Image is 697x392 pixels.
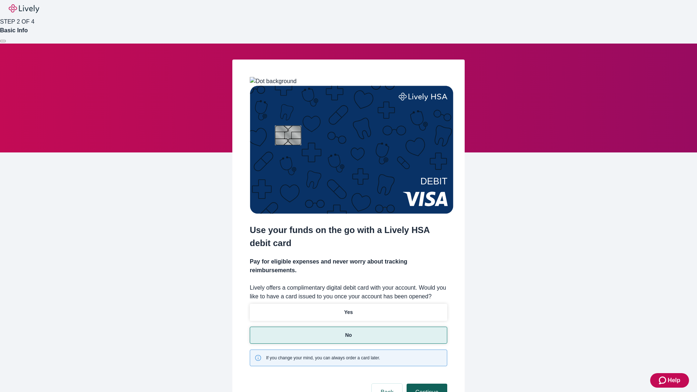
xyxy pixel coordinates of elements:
button: Zendesk support iconHelp [650,373,689,388]
img: Debit card [250,86,453,214]
img: Lively [9,4,39,13]
button: No [250,327,447,344]
label: Lively offers a complimentary digital debit card with your account. Would you like to have a card... [250,283,447,301]
h4: Pay for eligible expenses and never worry about tracking reimbursements. [250,257,447,275]
p: No [345,331,352,339]
p: Yes [344,309,353,316]
span: If you change your mind, you can always order a card later. [266,355,380,361]
img: Dot background [250,77,297,86]
button: Yes [250,304,447,321]
h2: Use your funds on the go with a Lively HSA debit card [250,224,447,250]
span: Help [668,376,680,385]
svg: Zendesk support icon [659,376,668,385]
